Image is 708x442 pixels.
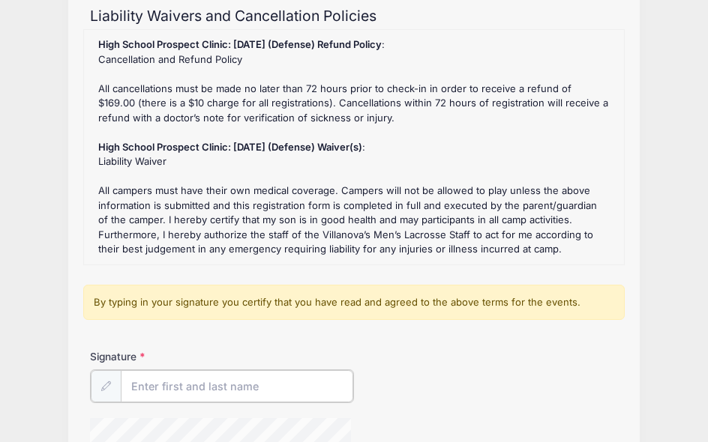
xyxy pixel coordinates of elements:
[90,349,222,364] label: Signature
[83,285,625,321] div: By typing in your signature you certify that you have read and agreed to the above terms for the ...
[98,38,382,50] strong: High School Prospect Clinic: [DATE] (Defense) Refund Policy
[90,7,617,25] h2: Liability Waivers and Cancellation Policies
[91,37,617,257] div: : Cancellation and Refund Policy All cancellations must be made no later than 72 hours prior to c...
[98,141,362,153] strong: High School Prospect Clinic: [DATE] (Defense) Waiver(s)
[121,370,353,402] input: Enter first and last name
